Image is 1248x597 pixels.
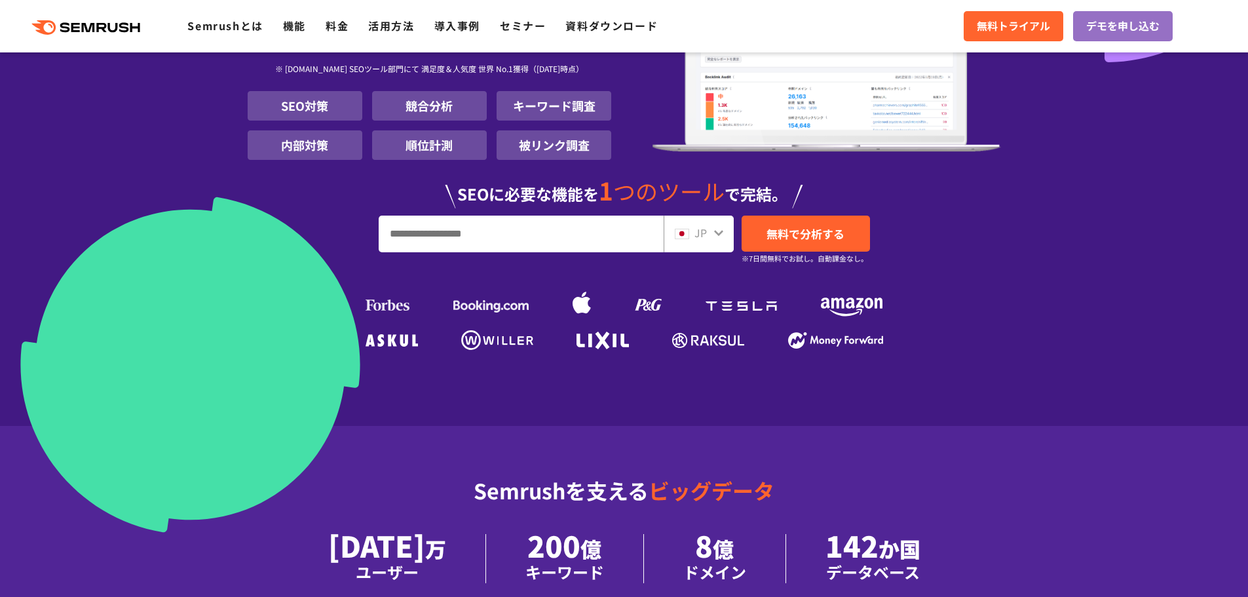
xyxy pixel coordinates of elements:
[725,182,787,205] span: で完結。
[372,130,487,160] li: 順位計測
[766,225,844,242] span: 無料で分析する
[644,534,786,583] li: 8
[742,216,870,252] a: 無料で分析する
[248,468,1001,534] div: Semrushを支える
[248,91,362,121] li: SEO対策
[500,18,546,33] a: セミナー
[1073,11,1173,41] a: デモを申し込む
[694,225,707,241] span: JP
[713,533,734,564] span: 億
[187,18,263,33] a: Semrushとは
[326,18,349,33] a: 料金
[372,91,487,121] li: 競合分析
[977,18,1050,35] span: 無料トライアル
[497,130,611,160] li: 被リンク調査
[486,534,644,583] li: 200
[613,175,725,207] span: つのツール
[434,18,480,33] a: 導入事例
[248,165,1001,208] div: SEOに必要な機能を
[742,252,868,265] small: ※7日間無料でお試し。自動課金なし。
[248,130,362,160] li: 内部対策
[1086,18,1160,35] span: デモを申し込む
[683,560,746,583] div: ドメイン
[786,534,960,583] li: 142
[599,172,613,208] span: 1
[525,560,604,583] div: キーワード
[497,91,611,121] li: キーワード調査
[649,475,774,505] span: ビッグデータ
[379,216,663,252] input: URL、キーワードを入力してください
[368,18,414,33] a: 活用方法
[964,11,1063,41] a: 無料トライアル
[879,533,920,564] span: か国
[580,533,601,564] span: 億
[565,18,658,33] a: 資料ダウンロード
[825,560,920,583] div: データベース
[283,18,306,33] a: 機能
[248,49,612,91] div: ※ [DOMAIN_NAME] SEOツール部門にて 満足度＆人気度 世界 No.1獲得（[DATE]時点）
